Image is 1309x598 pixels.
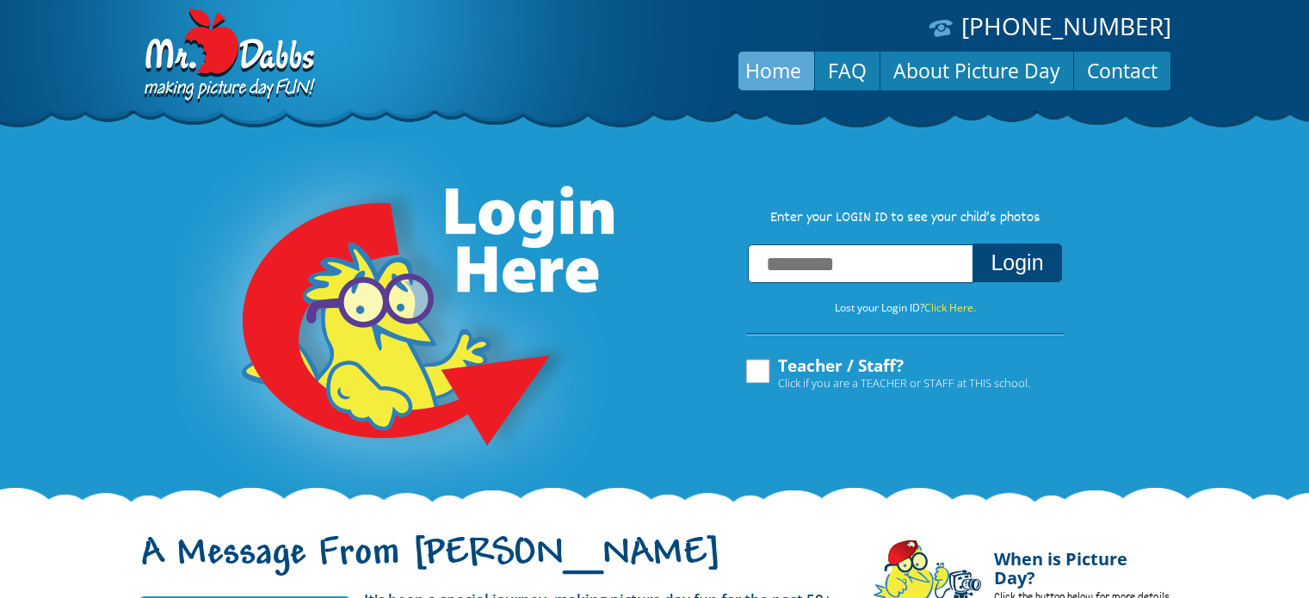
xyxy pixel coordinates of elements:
[744,357,1030,390] label: Teacher / Staff?
[972,244,1061,282] button: Login
[1074,50,1170,91] a: Contact
[778,374,1030,391] span: Click if you are a TEACHER or STAFF at THIS school.
[139,546,848,583] h1: A Message From [PERSON_NAME]
[924,300,976,315] a: Click Here.
[139,9,318,105] img: Dabbs Company
[815,50,880,91] a: FAQ
[729,299,1082,317] p: Lost your Login ID?
[176,142,617,503] img: Login Here
[880,50,1073,91] a: About Picture Day
[994,539,1171,588] h4: When is Picture Day?
[732,50,814,91] a: Home
[729,209,1082,228] p: Enter your LOGIN ID to see your child’s photos
[961,9,1171,42] a: [PHONE_NUMBER]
